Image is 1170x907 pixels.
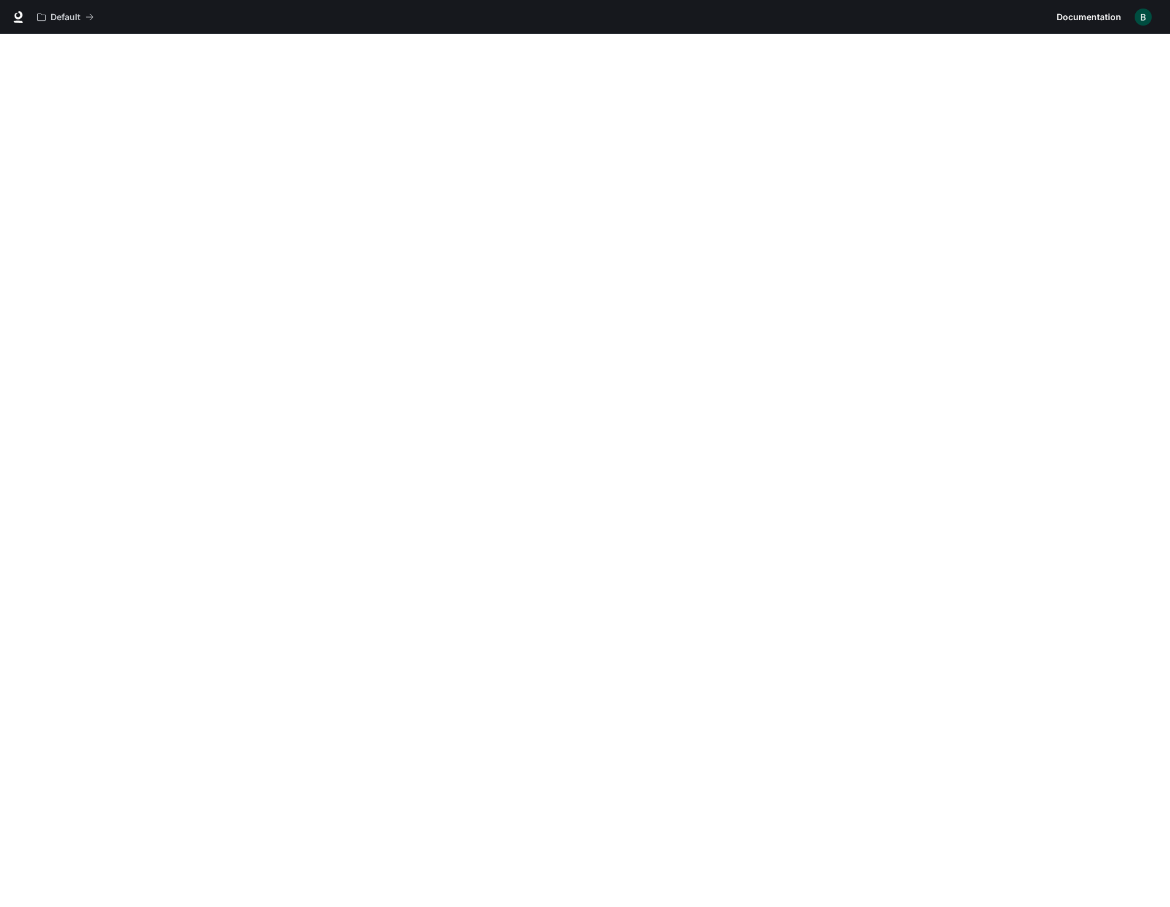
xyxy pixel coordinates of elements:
[1135,9,1152,26] img: User avatar
[32,5,99,29] button: All workspaces
[1131,5,1155,29] button: User avatar
[51,12,80,23] p: Default
[1057,10,1121,25] span: Documentation
[1052,5,1126,29] a: Documentation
